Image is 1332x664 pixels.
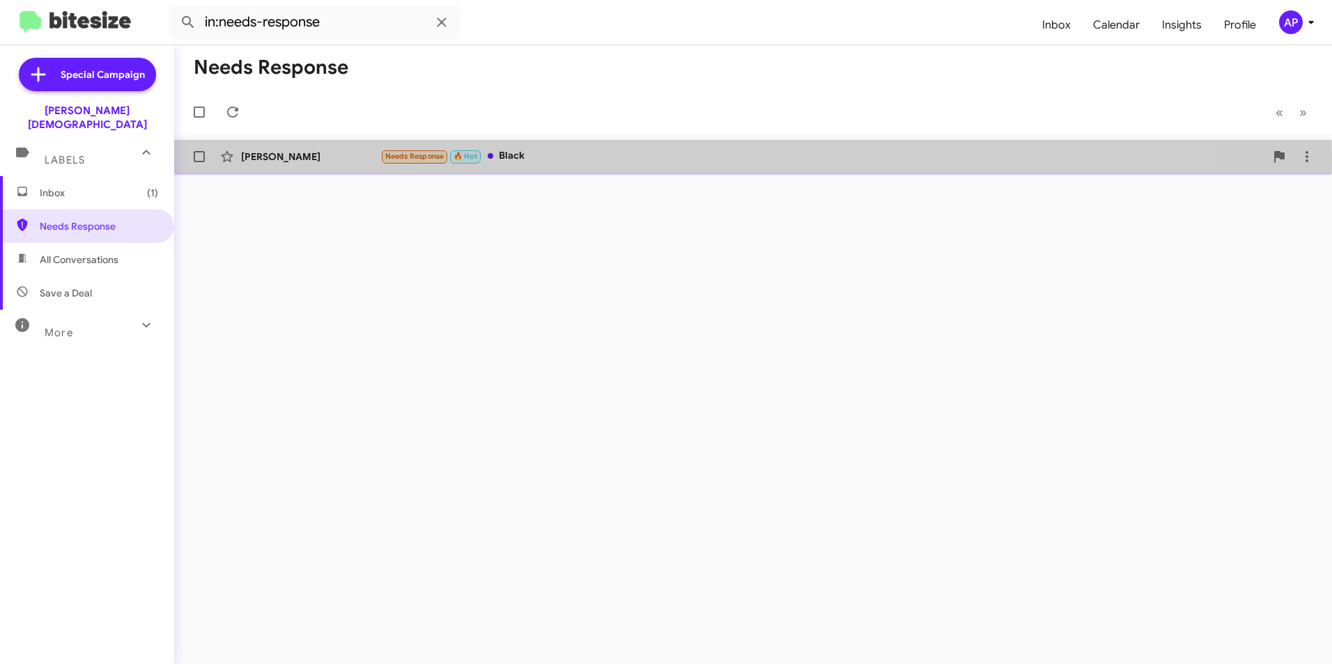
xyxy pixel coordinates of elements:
span: Needs Response [40,219,158,233]
div: AP [1279,10,1303,34]
button: Next [1291,98,1315,127]
span: 🔥 Hot [454,152,477,161]
span: » [1299,104,1307,121]
div: Black [380,148,1265,164]
span: Special Campaign [61,68,145,81]
button: AP [1267,10,1317,34]
span: Save a Deal [40,286,92,300]
input: Search [169,6,461,39]
a: Insights [1151,5,1213,45]
a: Calendar [1082,5,1151,45]
span: All Conversations [40,253,118,267]
h1: Needs Response [194,56,348,79]
span: « [1276,104,1283,121]
span: More [45,326,73,339]
button: Previous [1267,98,1292,127]
a: Special Campaign [19,58,156,91]
span: Needs Response [385,152,444,161]
a: Inbox [1031,5,1082,45]
nav: Page navigation example [1268,98,1315,127]
span: (1) [147,186,158,200]
span: Labels [45,154,85,166]
div: [PERSON_NAME] [241,150,380,164]
a: Profile [1213,5,1267,45]
span: Inbox [40,186,158,200]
